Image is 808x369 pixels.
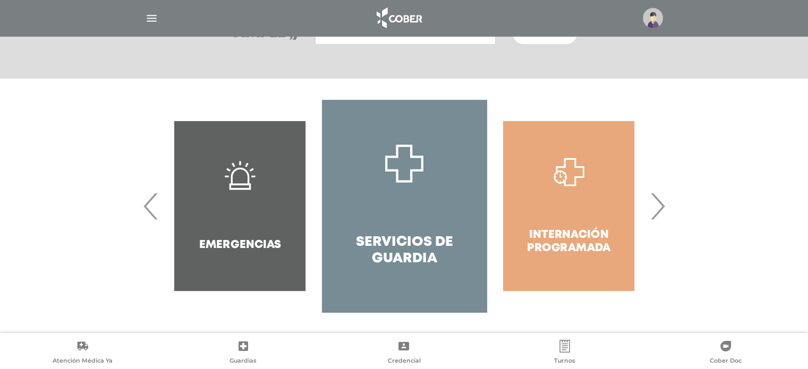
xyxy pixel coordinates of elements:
span: Guardias [229,357,257,366]
a: Atención Médica Ya [2,340,163,367]
img: Cober_menu-lines-white.svg [145,12,158,25]
span: Next [647,177,668,235]
a: Servicios de Guardia [322,100,486,312]
span: Credencial [387,357,420,366]
h4: Servicios de Guardia [341,234,467,267]
img: profile-placeholder.svg [643,8,663,28]
span: Turnos [554,357,575,366]
a: Credencial [324,340,484,367]
img: logo_cober_home-white.png [371,5,427,31]
a: Turnos [484,340,645,367]
span: Previous [141,177,161,235]
a: Cober Doc [645,340,806,367]
a: Guardias [163,340,324,367]
span: Cober Doc [710,357,742,366]
span: Atención Médica Ya [53,357,113,366]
